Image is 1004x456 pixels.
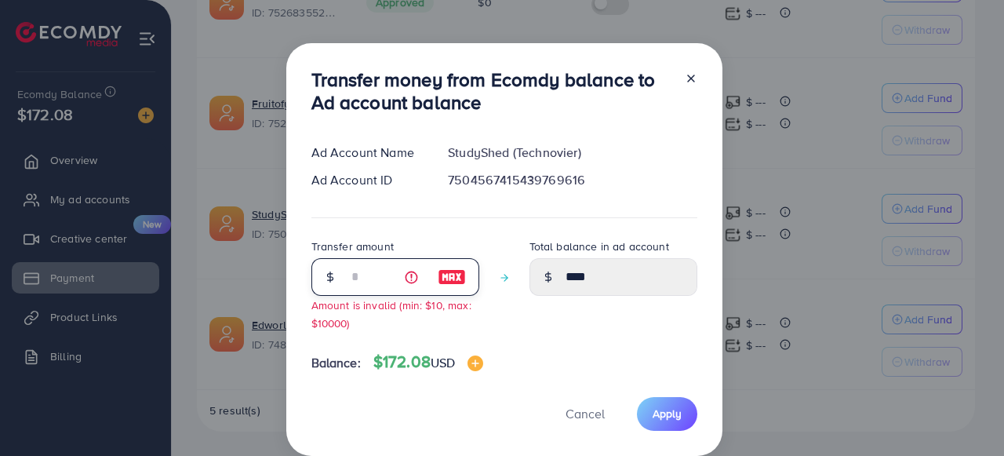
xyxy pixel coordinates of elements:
[311,354,361,372] span: Balance:
[311,297,471,330] small: Amount is invalid (min: $10, max: $10000)
[529,239,669,254] label: Total balance in ad account
[373,352,484,372] h4: $172.08
[653,406,682,421] span: Apply
[431,354,455,371] span: USD
[937,385,992,444] iframe: Chat
[438,268,466,286] img: image
[435,171,709,189] div: 7504567415439769616
[311,239,394,254] label: Transfer amount
[467,356,483,371] img: image
[299,144,436,162] div: Ad Account Name
[566,405,605,422] span: Cancel
[311,68,672,114] h3: Transfer money from Ecomdy balance to Ad account balance
[435,144,709,162] div: StudyShed (Technovier)
[637,397,697,431] button: Apply
[299,171,436,189] div: Ad Account ID
[546,397,624,431] button: Cancel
